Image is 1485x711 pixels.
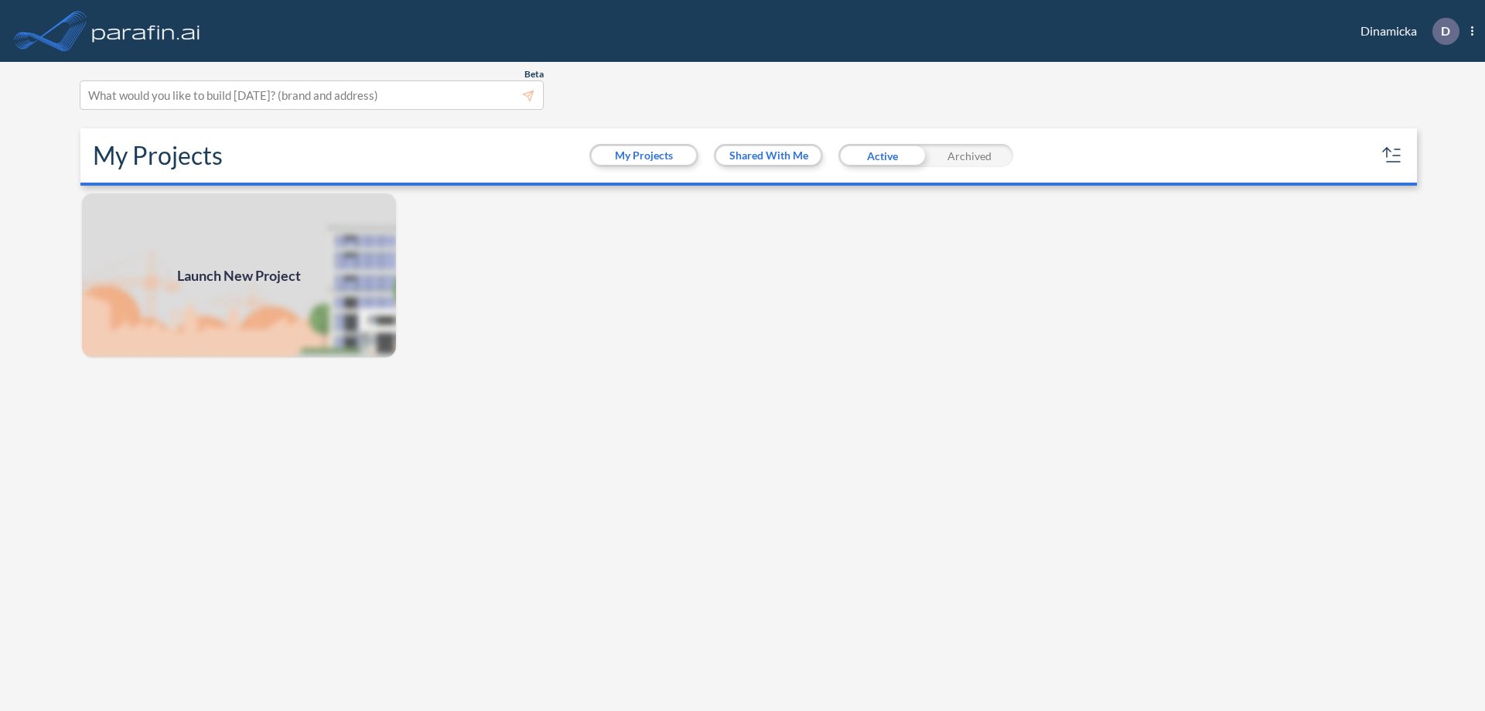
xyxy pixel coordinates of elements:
[177,265,301,286] span: Launch New Project
[80,192,398,359] img: add
[93,141,223,170] h2: My Projects
[592,146,696,165] button: My Projects
[524,68,544,80] span: Beta
[1337,18,1473,45] div: Dinamicka
[838,144,926,167] div: Active
[716,146,821,165] button: Shared With Me
[80,192,398,359] a: Launch New Project
[926,144,1013,167] div: Archived
[1441,24,1450,38] p: D
[89,15,203,46] img: logo
[1380,143,1405,168] button: sort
